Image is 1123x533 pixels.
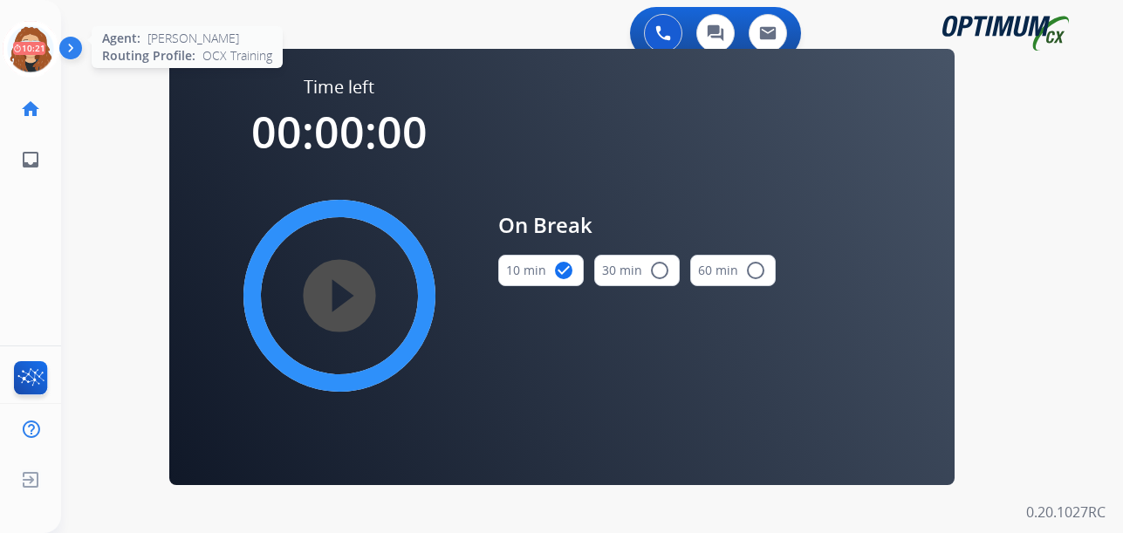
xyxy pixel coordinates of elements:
span: Time left [304,75,374,99]
mat-icon: inbox [20,149,41,170]
mat-icon: home [20,99,41,120]
span: Agent: [102,30,140,47]
button: 30 min [594,255,680,286]
mat-icon: radio_button_unchecked [745,260,766,281]
span: On Break [498,209,776,241]
mat-icon: radio_button_unchecked [649,260,670,281]
span: OCX Training [202,47,272,65]
span: [PERSON_NAME] [147,30,239,47]
mat-icon: play_circle_filled [329,285,350,306]
mat-icon: check_circle [553,260,574,281]
button: 60 min [690,255,776,286]
p: 0.20.1027RC [1026,502,1106,523]
span: 00:00:00 [251,102,428,161]
span: Routing Profile: [102,47,195,65]
button: 10 min [498,255,584,286]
